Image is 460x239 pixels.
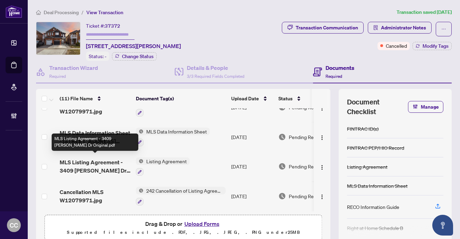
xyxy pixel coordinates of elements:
span: 242 Cancellation of Listing Agreement - Authority to Offer for Sale [144,187,226,194]
div: Listing Agreement [347,163,388,171]
span: Status [278,95,293,102]
div: Right at Home Schedule B [347,224,403,232]
th: (11) File Name [57,89,133,108]
button: Logo [316,131,328,143]
img: Status Icon [136,157,144,165]
span: solution [373,25,378,30]
span: Required [326,74,342,79]
button: Status IconListing Agreement [136,157,190,176]
span: Deal Processing [44,9,79,16]
img: logo [6,5,22,18]
span: Modify Tags [423,44,449,48]
article: Transaction saved [DATE] [397,8,452,16]
h4: Transaction Wizard [49,64,98,72]
img: Document Status [278,192,286,200]
th: Status [276,89,335,108]
img: Logo [319,105,325,111]
div: FINTRAC ID(s) [347,125,379,132]
span: CC [10,220,18,230]
button: Status IconMLS Data Information Sheet [136,128,210,146]
button: Change Status [112,52,157,61]
span: [STREET_ADDRESS][PERSON_NAME] [86,42,181,50]
span: - [105,53,106,59]
button: Open asap [432,215,453,236]
div: Ticket #: [86,22,120,30]
div: RECO Information Guide [347,203,399,211]
span: Pending Review [289,163,323,170]
span: 37372 [105,23,120,29]
span: Required [49,74,66,79]
span: Listing Agreement [144,157,190,165]
div: MLS Data Information Sheet [347,182,408,190]
li: / [81,8,84,16]
span: (11) File Name [60,95,93,102]
button: Logo [316,161,328,172]
span: MLS Listing Agreement - 3409 [PERSON_NAME] Dr Original.pdf [60,158,130,175]
td: [DATE] [228,122,276,152]
button: Logo [316,191,328,202]
button: Transaction Communication [282,22,364,34]
th: Upload Date [228,89,276,108]
div: MLS Listing Agreement - 3409 [PERSON_NAME] Dr Original.pdf [52,134,138,151]
span: Pending Review [289,192,323,200]
img: Status Icon [136,187,144,194]
span: Manage [421,101,439,112]
img: Document Status [278,163,286,170]
span: Change Status [122,54,154,59]
button: Status Icon242 Cancellation of Listing Agreement - Authority to Offer for Sale [136,187,226,205]
button: Modify Tags [413,42,452,50]
td: [DATE] [228,152,276,182]
img: Status Icon [136,128,144,135]
span: MLS Data Information Sheet - [STREET_ADDRESS][PERSON_NAME]pdf [60,129,130,145]
p: Supported files include .PDF, .JPG, .JPEG, .PNG under 25 MB [49,228,318,237]
span: 3/3 Required Fields Completed [187,74,244,79]
div: FINTRAC PEP/HIO Record [347,144,404,151]
span: home [36,10,41,15]
button: Upload Forms [182,219,222,228]
h4: Documents [326,64,354,72]
button: Administrator Notes [368,22,432,34]
span: MLS Data Information Sheet [144,128,210,135]
img: Logo [319,194,325,200]
span: Upload Date [231,95,259,102]
th: Document Tag(s) [133,89,228,108]
span: ellipsis [441,27,446,31]
span: Cancellation MLS W12079971.jpg [60,188,130,204]
img: Logo [319,135,325,140]
img: Logo [319,165,325,170]
div: Transaction Communication [296,22,358,33]
img: Document Status [278,133,286,141]
img: IMG-W12079971_1.jpg [36,22,80,55]
h4: Details & People [187,64,244,72]
span: Document Checklist [347,97,408,117]
span: Cancelled [386,42,407,49]
div: Status: [86,52,109,61]
span: Drag & Drop or [145,219,222,228]
button: Manage [408,101,443,113]
td: [DATE] [228,181,276,211]
span: Pending Review [289,133,323,141]
span: View Transaction [86,9,123,16]
span: Administrator Notes [381,22,426,33]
